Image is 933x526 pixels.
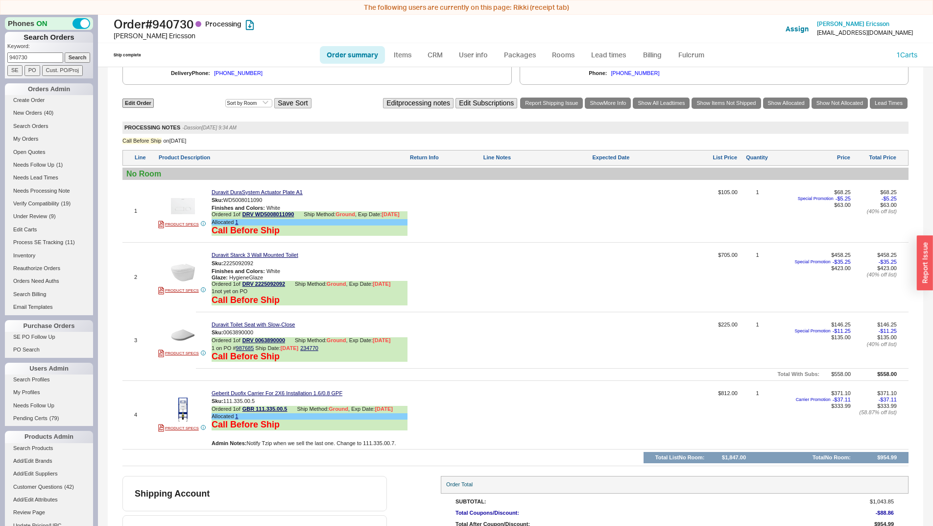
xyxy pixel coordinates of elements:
div: 1 [756,189,759,240]
a: Lead Times [870,98,908,109]
a: Search Profiles [5,375,93,385]
input: SE [7,65,23,75]
span: $146.25 [877,322,897,327]
a: PRODUCT SPECS [158,221,199,228]
div: Allocated [212,219,407,225]
a: Review Page [5,507,93,518]
div: Call Before Ship [212,351,280,362]
span: 0063890000 [223,329,253,335]
span: [PERSON_NAME] Ericsson [817,20,889,27]
button: Editprocessing notes [383,98,454,108]
button: ShowMore Info [585,98,631,109]
span: [DATE] [375,406,392,412]
div: [PHONE_NUMBER] [611,70,660,76]
div: White [212,205,407,211]
span: - $5.25 [836,196,851,202]
div: Line [135,154,157,161]
div: Call Before Ship [212,420,280,430]
a: CRM [421,46,450,64]
a: Report Shipping Issue [520,98,583,109]
a: Edit Order [122,99,154,108]
a: GBR 111.335.00.5 [242,406,287,413]
div: Call Before Ship [212,295,280,306]
img: 222509_v2aumv [171,260,195,284]
a: New Orders(40) [5,108,93,118]
span: - $35.25 [879,259,897,265]
span: $371.10 [877,390,897,396]
span: New Orders [13,110,42,116]
div: Total List No Room : [655,454,705,461]
span: PROCESSING NOTES [124,125,180,131]
div: Line Notes [483,154,591,161]
b: Ground [327,281,346,287]
span: Sku: [212,197,223,203]
a: 987685 [236,345,254,351]
span: Ship Date: [255,345,298,351]
a: Process SE Tracking(11) [5,237,93,248]
span: Rikki (receipt tab) [513,3,569,11]
a: PRODUCT SPECS [158,350,199,357]
span: ( 79 ) [49,415,59,421]
div: $954.99 [877,454,897,461]
span: Needs Processing Note [13,188,70,194]
span: Glaze : [212,275,228,280]
div: ( 40 % off list) [853,341,897,348]
span: $333.99 [831,403,851,409]
div: Ordered 1 of Ship Method: [212,337,407,345]
div: Ordered 1 of Ship Method: [212,406,407,413]
img: 111-335-00-5-front_s21a9z [171,398,195,422]
a: My Orders [5,134,93,144]
span: ( 1 ) [56,162,63,168]
a: Search Orders [5,121,93,131]
span: Sku: [212,329,223,335]
span: - $37.11 [879,397,897,403]
span: Processing [205,20,241,28]
span: Process SE Tracking [13,239,63,245]
a: Open Quotes [5,147,93,157]
div: $558.00 [831,371,851,377]
div: $1,847.00 [722,454,746,461]
a: Fulcrum [671,46,712,64]
div: 1 [134,208,156,214]
a: Order summary [320,46,385,64]
a: My Profiles [5,387,93,398]
div: 3 [134,337,156,344]
span: $333.99 [877,403,897,409]
a: Needs Follow Up [5,401,93,411]
div: ( 40 % off list) [853,208,897,215]
a: Edit Carts [5,225,93,235]
a: Search Billing [5,289,93,300]
b: Ground [327,337,346,343]
a: Geberit Duofix Carrier For 2X6 Installation 1.6/0.8 GPF [212,390,342,397]
div: Total With Subs: [777,371,819,377]
span: Finishes and Colors : [212,205,265,211]
input: Cust. PO/Proj [42,65,83,75]
div: Quantity [746,154,768,161]
span: $135.00 [831,334,851,340]
span: Needs Follow Up [13,402,54,408]
div: Orders Admin [5,83,93,95]
div: Shipping Account [135,488,210,499]
div: , Exp Date: [355,211,400,219]
div: 1 not yet on PO [212,288,407,295]
a: Pending Certs(79) [5,413,93,424]
div: Call Before Ship [122,138,162,144]
a: Items [387,46,419,64]
a: Add/Edit Attributes [5,495,93,505]
span: $135.00 [877,334,897,340]
div: Products Admin [5,431,93,443]
span: 2225092092 [223,260,253,266]
div: 1 [756,390,759,447]
span: $146.25 [831,322,851,327]
a: Duravit DuraSystem Actuator Plate A1 [212,189,303,196]
div: Price [777,154,850,161]
div: 4 [134,412,156,418]
div: Delivery Phone: [137,70,210,76]
span: Sku: [212,398,223,403]
a: Rooms [545,46,582,64]
input: PO [24,65,40,75]
div: Ordered 1 of Ship Method: [212,211,407,219]
span: $423.00 [877,265,897,271]
div: HygieneGlaze [212,275,407,281]
button: Assign [786,24,809,34]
